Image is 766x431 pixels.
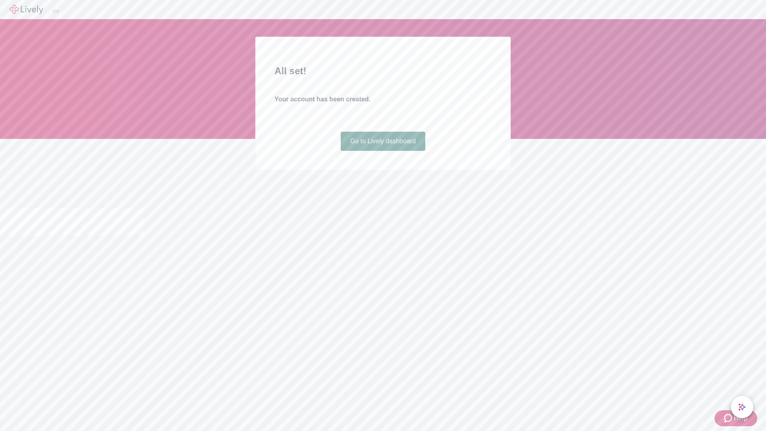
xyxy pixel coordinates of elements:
[715,410,757,426] button: Zendesk support iconHelp
[731,396,753,418] button: chat
[10,5,43,14] img: Lively
[274,95,492,104] h4: Your account has been created.
[53,10,59,12] button: Log out
[341,132,426,151] a: Go to Lively dashboard
[274,64,492,78] h2: All set!
[738,403,746,411] svg: Lively AI Assistant
[734,413,748,423] span: Help
[724,413,734,423] svg: Zendesk support icon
